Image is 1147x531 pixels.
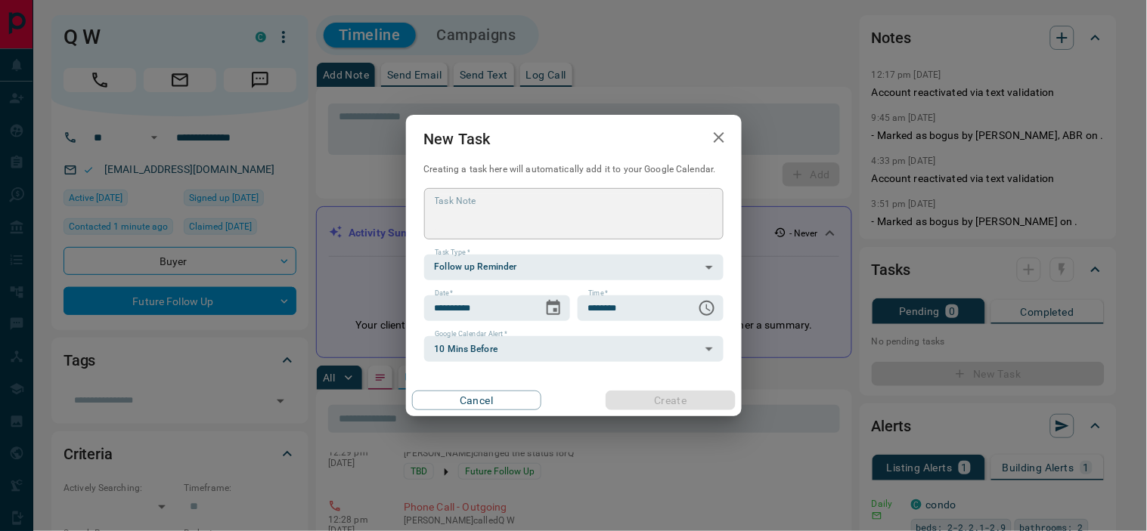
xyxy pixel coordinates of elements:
label: Task Type [435,248,470,258]
label: Date [435,289,454,298]
button: Choose date, selected date is Oct 20, 2025 [538,293,569,323]
h2: New Task [406,115,509,163]
button: Cancel [412,391,541,410]
div: Follow up Reminder [424,255,724,280]
label: Google Calendar Alert [435,329,507,339]
p: Creating a task here will automatically add it to your Google Calendar. [424,163,724,176]
label: Time [588,289,608,298]
button: Choose time, selected time is 6:00 AM [692,293,722,323]
div: 10 Mins Before [424,336,724,362]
